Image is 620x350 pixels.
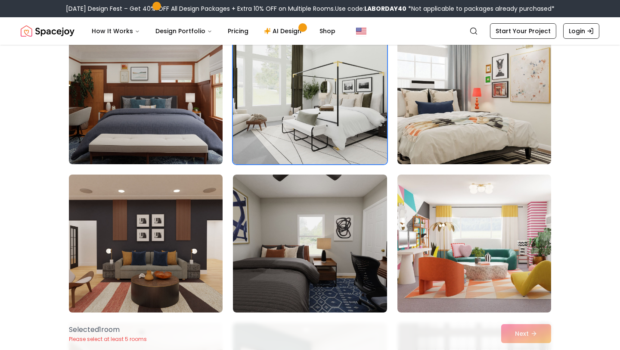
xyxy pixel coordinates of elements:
span: *Not applicable to packages already purchased* [406,4,555,13]
a: Spacejoy [21,22,74,40]
button: Design Portfolio [149,22,219,40]
img: Room room-19 [69,26,223,164]
img: Spacejoy Logo [21,22,74,40]
a: Shop [313,22,342,40]
b: LABORDAY40 [364,4,406,13]
img: United States [356,26,366,36]
img: Room room-21 [397,26,551,164]
img: Room room-23 [233,175,387,312]
span: Use code: [335,4,406,13]
nav: Global [21,17,599,45]
a: Login [563,23,599,39]
img: Room room-20 [233,26,387,164]
a: AI Design [257,22,311,40]
p: Please select at least 5 rooms [69,336,147,343]
nav: Main [85,22,342,40]
button: How It Works [85,22,147,40]
a: Start Your Project [490,23,556,39]
img: Room room-22 [65,171,226,316]
img: Room room-24 [397,175,551,312]
a: Pricing [221,22,255,40]
div: [DATE] Design Fest – Get 40% OFF All Design Packages + Extra 10% OFF on Multiple Rooms. [66,4,555,13]
p: Selected 1 room [69,325,147,335]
